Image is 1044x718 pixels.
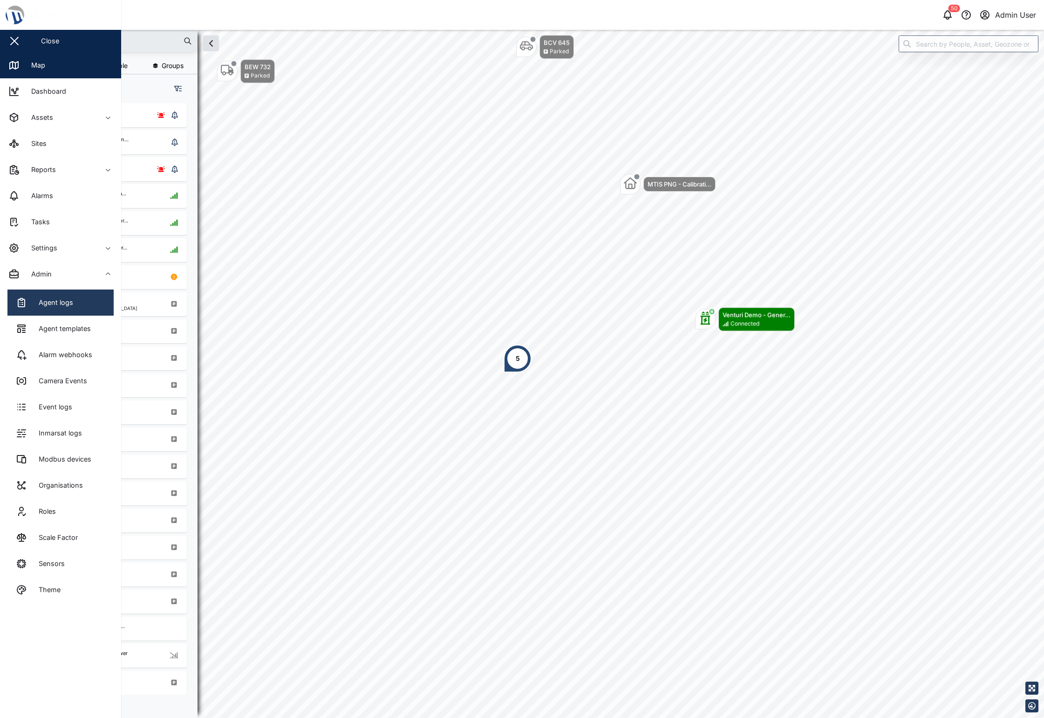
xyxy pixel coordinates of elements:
[544,38,570,47] div: BCV 645
[504,345,532,373] div: Map marker
[7,472,114,498] a: Organisations
[7,446,114,472] a: Modbus devices
[516,353,520,364] div: 5
[7,551,114,577] a: Sensors
[245,62,271,71] div: BEW 732
[32,350,92,360] div: Alarm webhooks
[550,47,569,56] div: Parked
[723,310,791,319] div: Venturi Demo - Gener...
[695,307,795,331] div: Map marker
[162,62,184,69] span: Groups
[24,60,45,70] div: Map
[32,297,73,308] div: Agent logs
[30,30,1044,718] canvas: Map
[32,454,91,464] div: Modbus devices
[995,9,1036,21] div: Admin User
[32,559,65,569] div: Sensors
[32,376,87,386] div: Camera Events
[7,290,114,316] a: Agent logs
[730,319,759,328] div: Connected
[948,5,960,12] div: 50
[7,577,114,603] a: Theme
[620,174,716,194] div: Map marker
[24,269,52,279] div: Admin
[7,368,114,394] a: Camera Events
[24,217,50,227] div: Tasks
[32,506,56,517] div: Roles
[41,36,59,46] div: Close
[899,35,1038,52] input: Search by People, Asset, Geozone or Place
[32,532,78,543] div: Scale Factor
[516,35,574,59] div: Map marker
[7,498,114,525] a: Roles
[5,5,126,25] img: Main Logo
[7,525,114,551] a: Scale Factor
[24,165,56,175] div: Reports
[32,428,82,438] div: Inmarsat logs
[24,112,53,123] div: Assets
[24,243,57,253] div: Settings
[251,71,270,80] div: Parked
[24,191,53,201] div: Alarms
[7,394,114,420] a: Event logs
[32,480,83,490] div: Organisations
[7,316,114,342] a: Agent templates
[217,59,275,83] div: Map marker
[648,179,711,189] div: MTIS PNG - Calibrati...
[7,342,114,368] a: Alarm webhooks
[978,8,1037,21] button: Admin User
[32,402,72,412] div: Event logs
[32,324,91,334] div: Agent templates
[24,138,47,149] div: Sites
[32,585,61,595] div: Theme
[24,86,66,97] div: Dashboard
[7,420,114,446] a: Inmarsat logs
